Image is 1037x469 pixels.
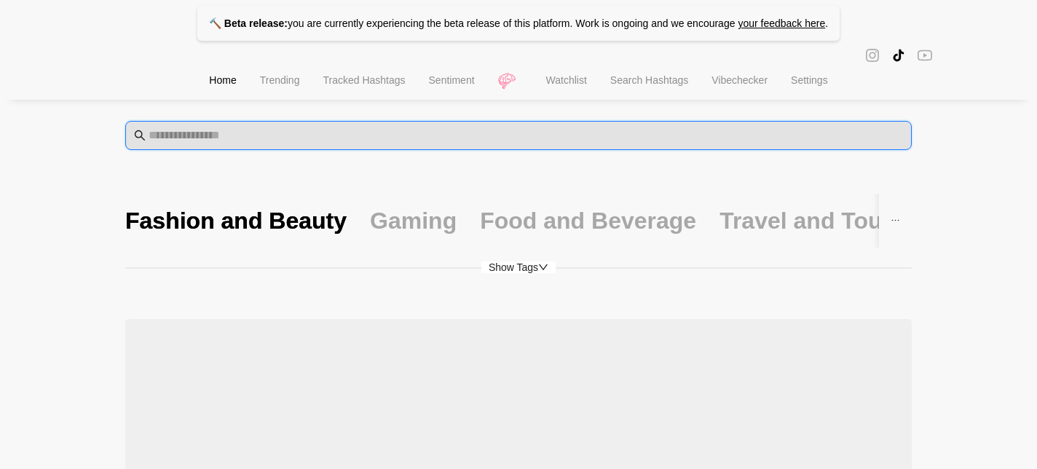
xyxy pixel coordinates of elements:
[134,130,146,141] span: search
[209,74,236,86] span: Home
[260,74,300,86] span: Trending
[719,205,931,236] div: Travel and Tourism
[711,74,768,86] span: Vibechecker
[546,74,587,86] span: Watchlist
[738,17,825,29] a: your feedback here
[891,216,900,225] span: ellipsis
[197,6,840,41] p: you are currently experiencing the beta release of this platform. Work is ongoing and we encourage .
[323,74,405,86] span: Tracked Hashtags
[791,74,828,86] span: Settings
[538,262,548,272] span: down
[209,17,288,29] strong: 🔨 Beta release:
[125,205,347,236] div: Fashion and Beauty
[918,47,932,63] span: youtube
[481,261,556,273] span: Show Tags
[480,205,696,236] div: Food and Beverage
[610,74,688,86] span: Search Hashtags
[865,47,880,63] span: instagram
[879,194,912,248] button: ellipsis
[429,74,475,86] span: Sentiment
[370,205,457,236] div: Gaming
